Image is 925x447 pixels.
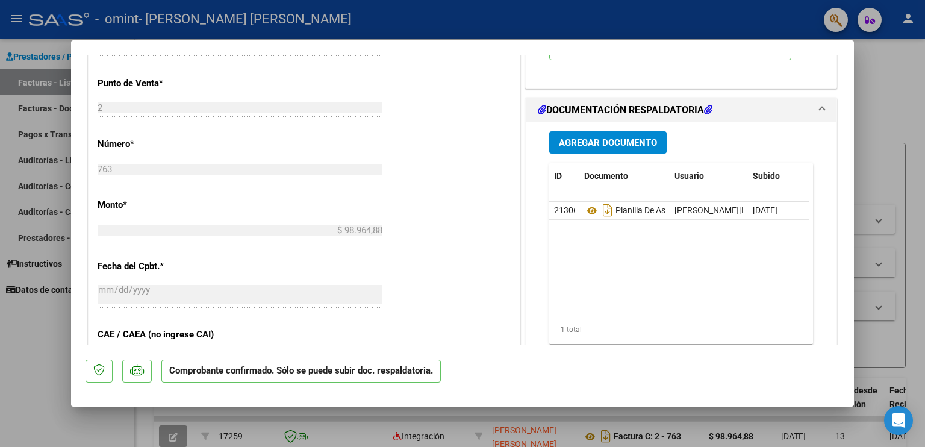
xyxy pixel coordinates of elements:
[559,137,657,148] span: Agregar Documento
[98,198,222,212] p: Monto
[98,328,222,342] p: CAE / CAEA (no ingrese CAI)
[554,205,578,215] span: 21306
[98,137,222,151] p: Número
[674,171,704,181] span: Usuario
[549,131,667,154] button: Agregar Documento
[670,163,748,189] datatable-header-cell: Usuario
[161,360,441,383] p: Comprobante confirmado. Sólo se puede subir doc. respaldatoria.
[98,260,222,274] p: Fecha del Cpbt.
[600,201,615,220] i: Descargar documento
[549,314,813,345] div: 1 total
[526,98,836,122] mat-expansion-panel-header: DOCUMENTACIÓN RESPALDATORIA
[526,122,836,372] div: DOCUMENTACIÓN RESPALDATORIA
[584,171,628,181] span: Documento
[808,163,868,189] datatable-header-cell: Acción
[748,163,808,189] datatable-header-cell: Subido
[884,406,913,435] div: Open Intercom Messenger
[584,206,721,216] span: Planilla De Asistencia [DATE]
[549,163,579,189] datatable-header-cell: ID
[753,171,780,181] span: Subido
[98,77,222,90] p: Punto de Venta
[753,205,777,215] span: [DATE]
[554,171,562,181] span: ID
[538,103,712,117] h1: DOCUMENTACIÓN RESPALDATORIA
[579,163,670,189] datatable-header-cell: Documento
